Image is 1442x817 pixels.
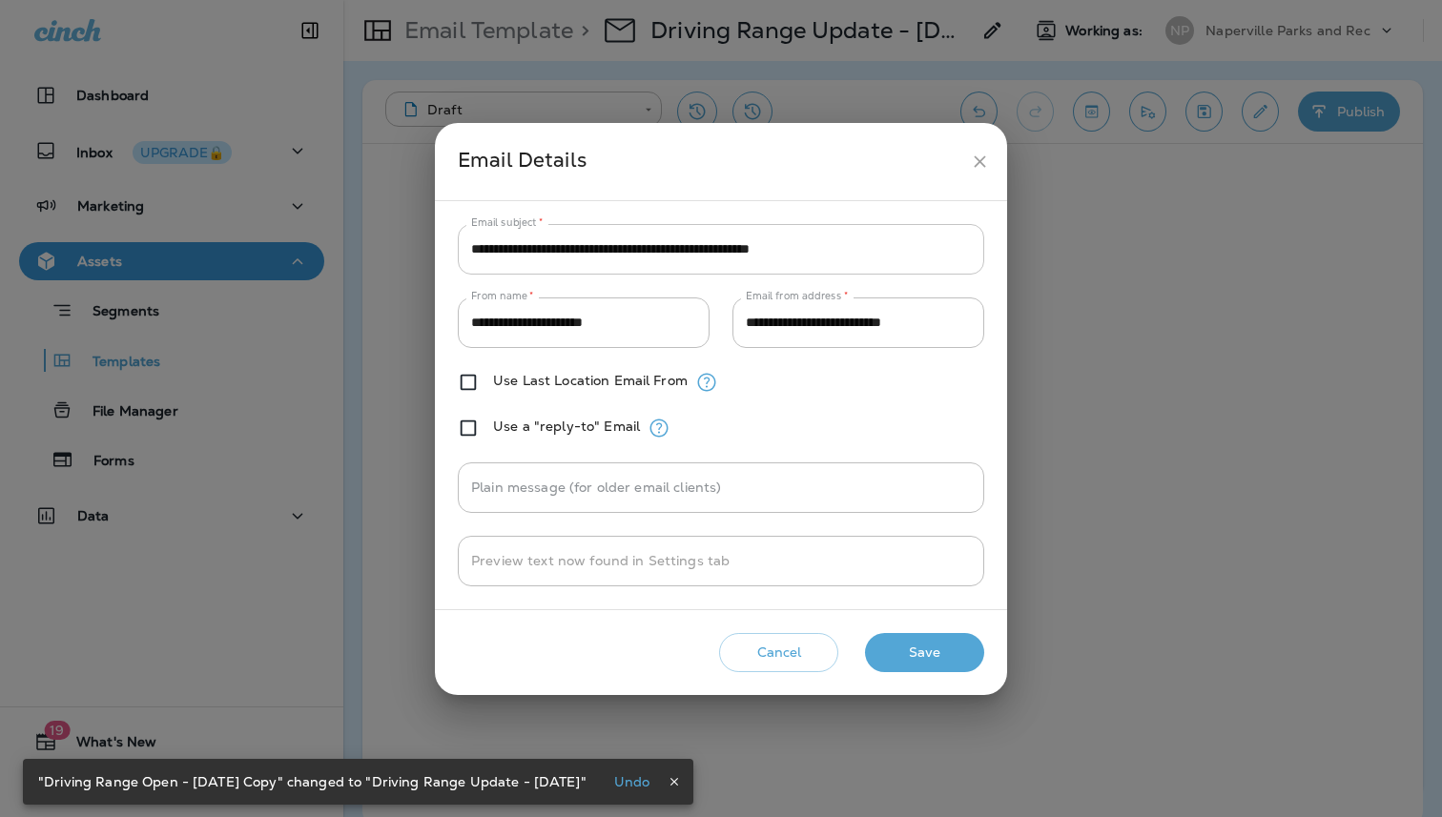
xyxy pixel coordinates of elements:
[962,144,998,179] button: close
[458,144,962,179] div: Email Details
[719,633,838,672] button: Cancel
[493,373,688,388] label: Use Last Location Email From
[614,774,650,789] p: Undo
[471,289,534,303] label: From name
[865,633,984,672] button: Save
[493,419,640,434] label: Use a "reply-to" Email
[38,765,587,799] div: "Driving Range Open - [DATE] Copy" changed to "Driving Range Update - [DATE]"
[471,215,544,230] label: Email subject
[746,289,848,303] label: Email from address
